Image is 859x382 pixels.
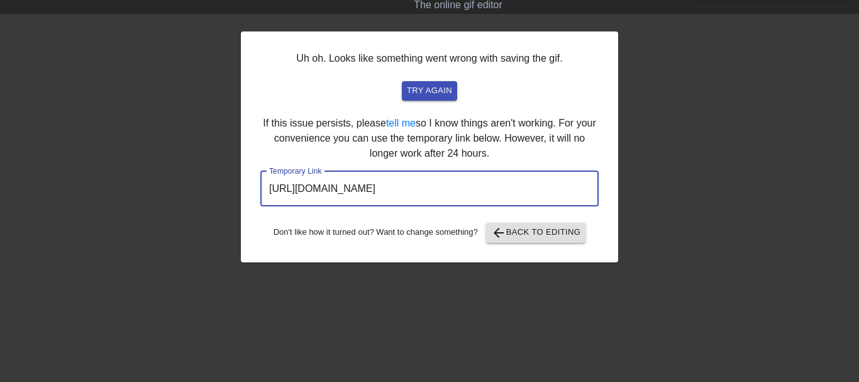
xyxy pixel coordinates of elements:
[491,225,506,240] span: arrow_back
[241,31,618,262] div: Uh oh. Looks like something went wrong with saving the gif. If this issue persists, please so I k...
[260,223,599,243] div: Don't like how it turned out? Want to change something?
[260,171,599,206] input: bare
[402,81,457,101] button: try again
[386,118,416,128] a: tell me
[491,225,581,240] span: Back to Editing
[486,223,586,243] button: Back to Editing
[407,84,452,98] span: try again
